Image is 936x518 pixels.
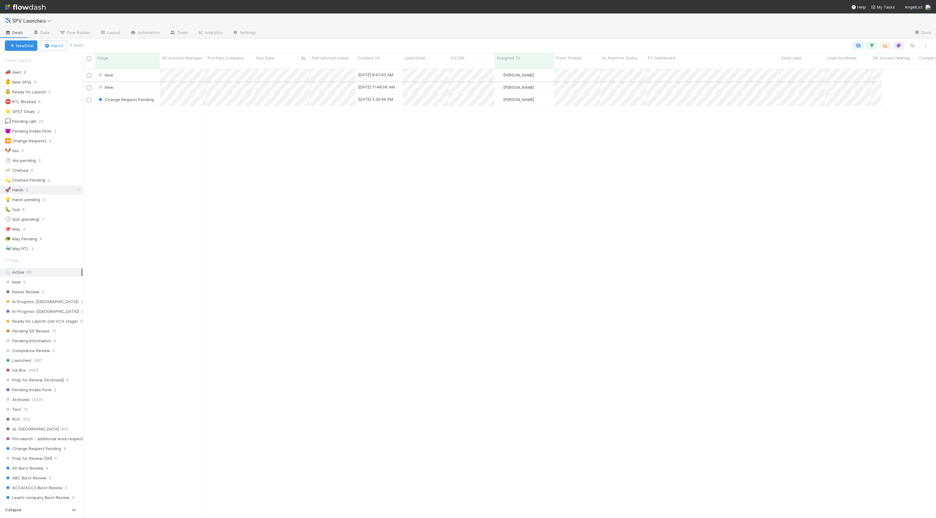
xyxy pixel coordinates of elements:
span: Compliance Review [5,347,50,355]
input: Toggle Row Selected [87,98,91,102]
span: Pending Information [5,337,51,345]
span: ✈️ [5,18,11,23]
span: 353 [23,415,30,423]
span: 0 [55,455,57,462]
span: 📣 [5,69,11,75]
div: [PERSON_NAME] [497,72,534,78]
div: Hanin [5,186,23,194]
span: 🐢 [5,236,11,241]
span: Archived [5,396,29,404]
span: 🚀 [5,187,11,192]
span: 🐶 [5,148,11,153]
span: Launched [5,357,31,364]
span: 👶 [5,79,11,84]
span: ⭐ [5,109,11,114]
a: Docs [909,28,936,38]
div: Suzi (pending) [5,216,40,223]
div: [DATE] 5:30:46 PM [358,96,393,102]
span: Change Request Pending [5,445,61,452]
span: Stage [5,254,18,267]
span: Flow Builder [59,29,90,36]
span: Portfolio Company [208,55,243,61]
span: ABC Burst Review [5,474,47,482]
a: Layout [95,28,125,38]
div: [DATE] 8:47:40 AM [358,72,393,78]
span: Saved Views [5,54,31,67]
span: 0 [49,474,51,482]
span: In-Progress ([GEOGRAPHIC_DATA]) [5,308,79,315]
div: Suzi [5,206,20,213]
div: Hanin pending [5,196,40,204]
span: 🐛 [5,207,11,212]
span: 1 [42,216,50,223]
span: 8 [24,69,32,76]
span: New [5,278,21,286]
span: 👵 [5,89,11,94]
span: 3 [26,186,34,194]
img: logo-inverted-e16ddd16eac7371096b0.svg [5,2,46,12]
span: ⛔ [5,99,11,104]
span: Change Request Pending [97,97,154,102]
span: [PERSON_NAME] [503,85,534,90]
span: SH Burst Review [5,464,43,472]
div: Change Request Pending [97,96,154,103]
span: 3 [81,298,83,306]
span: 🪐 [5,167,11,173]
span: 3 [23,225,31,233]
span: Pending GP Review [5,327,50,335]
span: 29 [39,118,50,125]
div: New SPVs [5,78,32,86]
span: 75 [23,406,28,413]
span: 2 [47,176,56,184]
span: 3821 [33,357,43,364]
div: New [97,84,113,90]
span: 💫 [5,177,11,182]
span: 3563 [28,366,38,374]
a: My Tasks [871,4,895,10]
span: 6 [64,445,66,452]
span: 💭 [5,118,11,124]
div: May RTL [5,245,29,253]
a: Flow Builder [55,28,95,38]
span: Stage [97,55,108,61]
span: Deals [5,29,23,36]
a: Team [165,28,193,38]
span: 0 [80,317,83,325]
button: NewDeal [5,40,37,51]
img: avatar_04f2f553-352a-453f-b9fb-c6074dc60769.png [497,85,502,90]
span: 0 [52,347,55,355]
span: 9 [23,278,26,286]
div: Alix pending [5,157,36,164]
span: 2 [54,386,56,394]
span: Test [5,406,21,413]
span: FC Dashboard [648,55,675,61]
span: 🐙 [5,226,11,231]
span: 4 [31,167,39,174]
div: Active [5,268,81,276]
span: 0 [66,376,69,384]
span: 2 [37,108,46,115]
span: 9 [54,337,56,345]
span: Lead Syndicate [827,55,857,61]
span: 🐳 [5,246,11,251]
span: Prep for Review [Archived] [5,376,64,384]
div: [PERSON_NAME] [497,96,534,103]
span: Front Thread [556,55,581,61]
span: 65 [27,270,32,275]
span: 4 [40,235,48,243]
a: Data [28,28,55,38]
span: 2 [38,157,47,164]
img: avatar_04f2f553-352a-453f-b9fb-c6074dc60769.png [925,4,931,10]
span: 2 [43,196,51,204]
span: [PERSON_NAME] [503,97,534,102]
span: 15 [52,327,56,335]
span: ACC4/ACC3 Burst Review [5,484,62,492]
span: 4 [46,464,48,472]
span: 0 [42,288,44,296]
a: Automation [125,28,165,38]
span: 5 [48,88,57,96]
div: Ready for Launch [5,88,46,96]
span: Due Date [256,55,274,61]
span: Pre-launch - additional work request [5,435,83,443]
span: ⏪ [5,138,11,143]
